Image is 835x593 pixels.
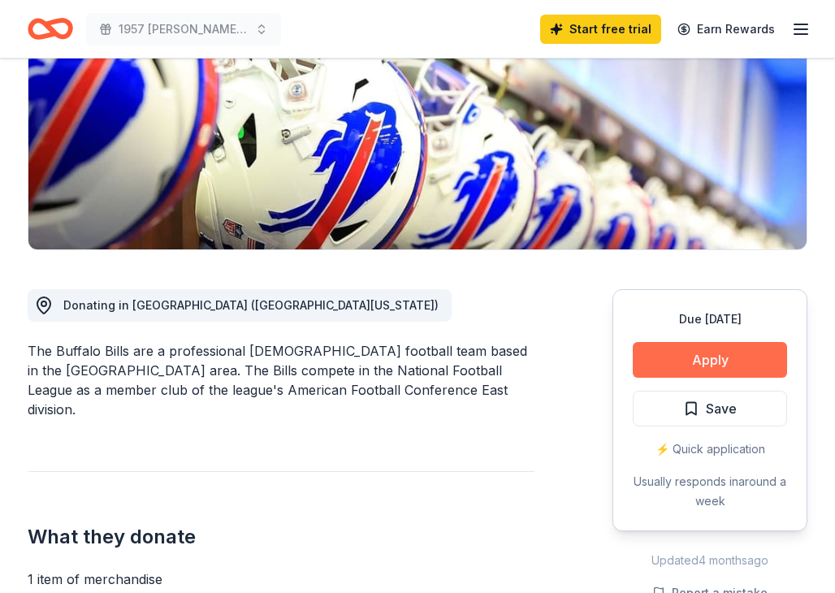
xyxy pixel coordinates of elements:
span: Save [706,398,737,419]
div: ⚡️ Quick application [633,439,787,459]
div: Due [DATE] [633,309,787,329]
div: The Buffalo Bills are a professional [DEMOGRAPHIC_DATA] football team based in the [GEOGRAPHIC_DA... [28,341,534,419]
a: Start free trial [540,15,661,44]
h2: What they donate [28,524,534,550]
span: 1957 [PERSON_NAME] Restoration [119,19,249,39]
button: Apply [633,342,787,378]
a: Home [28,10,73,48]
div: 1 item of merchandise [28,569,534,589]
span: Donating in [GEOGRAPHIC_DATA] ([GEOGRAPHIC_DATA][US_STATE]) [63,298,439,312]
div: Usually responds in around a week [633,472,787,511]
a: Earn Rewards [668,15,785,44]
button: 1957 [PERSON_NAME] Restoration [86,13,281,45]
div: Updated 4 months ago [612,551,807,570]
button: Save [633,391,787,426]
